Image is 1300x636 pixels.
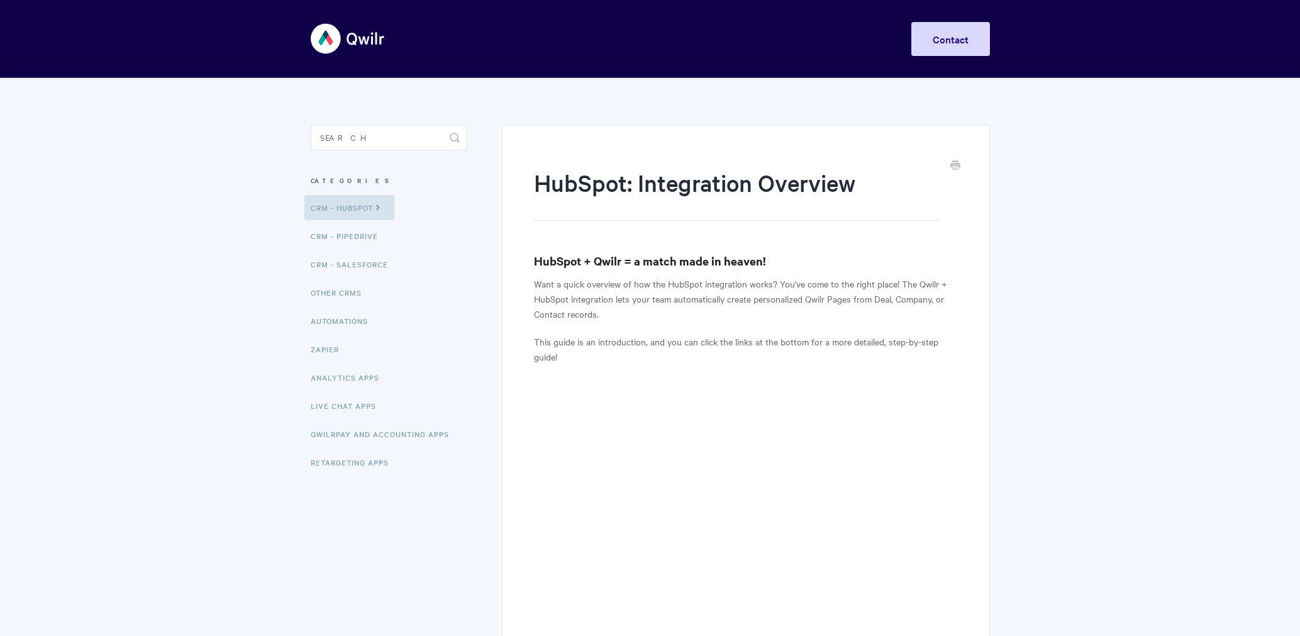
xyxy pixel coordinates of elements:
p: Want a quick overview of how the HubSpot integration works? You've come to the right place! The Q... [534,276,957,321]
a: Analytics Apps [311,365,389,390]
a: CRM - HubSpot [304,195,394,220]
p: This guide is an introduction, and you can click the links at the bottom for a more detailed, ste... [534,334,957,364]
input: Search [311,125,467,150]
iframe: Vimeo video player [534,379,957,618]
h1: HubSpot: Integration Overview [534,167,938,221]
a: CRM - Pipedrive [311,223,387,248]
a: Retargeting Apps [311,450,398,475]
a: Automations [311,308,377,333]
a: Contact [911,22,990,56]
h3: HubSpot + Qwilr = a match made in heaven! [534,252,957,270]
a: Zapier [311,337,348,362]
h3: Categories [311,169,467,192]
a: Live Chat Apps [311,393,386,418]
img: Qwilr Help Center [311,15,386,62]
a: Other CRMs [311,280,371,305]
a: CRM - Salesforce [311,252,397,277]
a: Print this Article [950,159,960,173]
a: QwilrPay and Accounting Apps [311,421,458,447]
